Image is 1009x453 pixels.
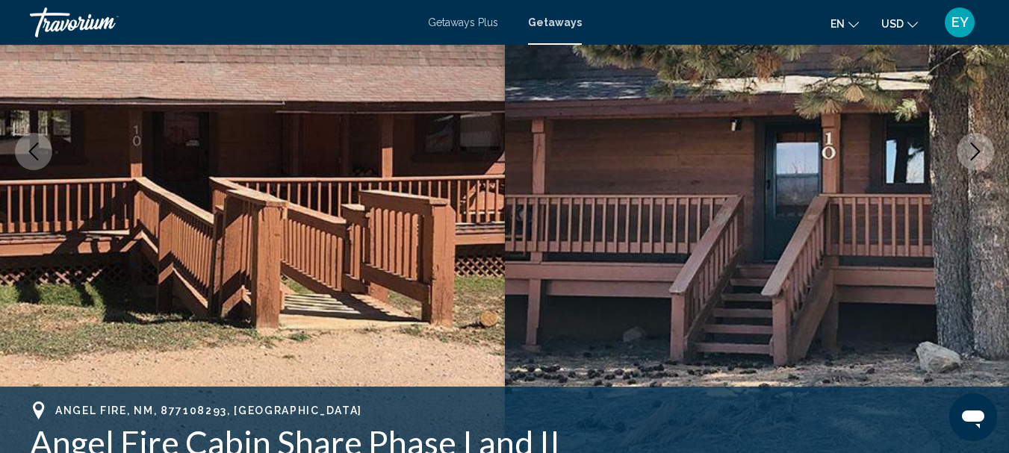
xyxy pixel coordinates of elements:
button: Change currency [881,13,918,34]
span: EY [951,15,969,30]
a: Travorium [30,7,413,37]
a: Getaways Plus [428,16,498,28]
button: Next image [957,133,994,170]
button: User Menu [940,7,979,38]
button: Change language [831,13,859,34]
span: en [831,18,845,30]
a: Getaways [528,16,582,28]
button: Previous image [15,133,52,170]
span: USD [881,18,904,30]
iframe: Button to launch messaging window [949,393,997,441]
span: Angel Fire, NM, 877108293, [GEOGRAPHIC_DATA] [55,404,362,416]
